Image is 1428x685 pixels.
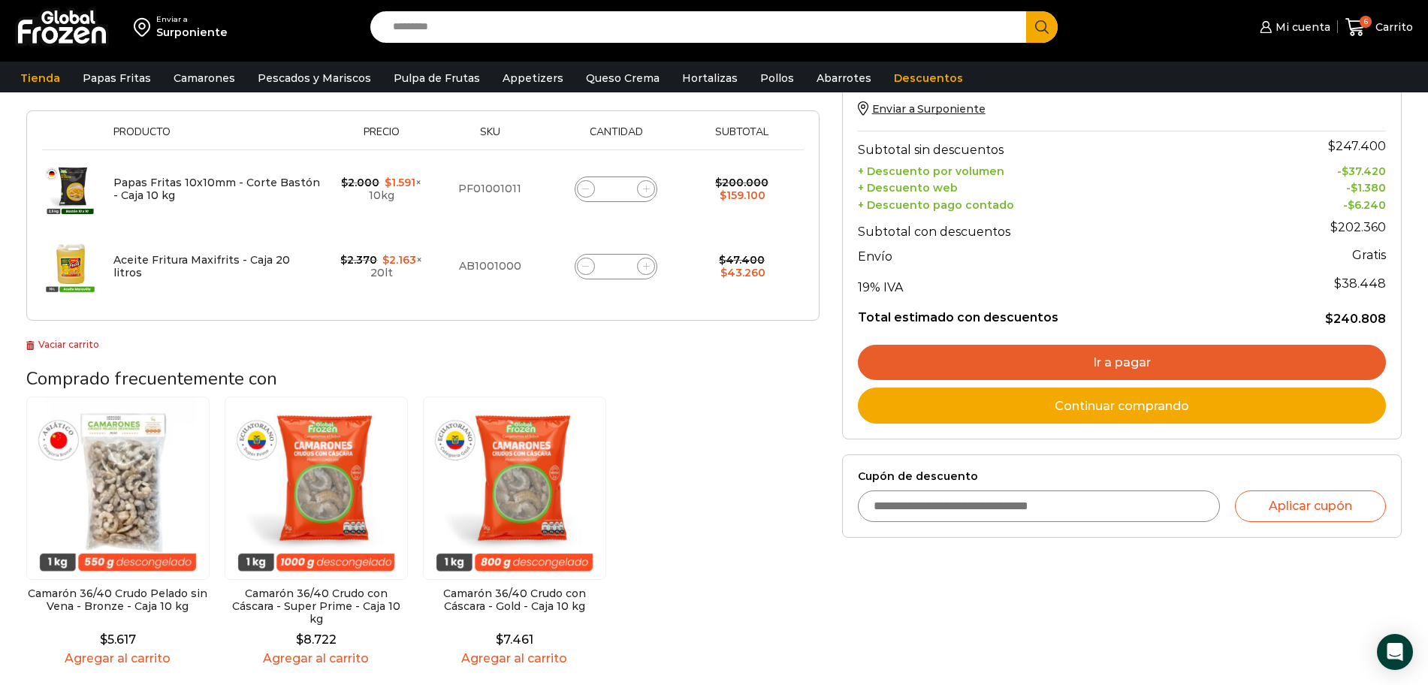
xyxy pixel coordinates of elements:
[382,253,389,267] span: $
[26,339,99,350] a: Vaciar carrito
[100,632,136,647] bdi: 5.617
[382,253,416,267] bdi: 2.163
[858,195,1251,213] th: + Descuento pago contado
[1334,276,1386,291] span: 38.448
[886,64,971,92] a: Descuentos
[858,268,1251,298] th: 19% IVA
[720,266,765,279] bdi: 43.260
[858,213,1251,243] th: Subtotal con descuentos
[858,298,1251,327] th: Total estimado con descuentos
[341,176,379,189] bdi: 2.000
[134,14,156,40] img: address-field-icon.svg
[26,587,210,613] h2: Camarón 36/40 Crudo Pelado sin Vena - Bronze - Caja 10 kg
[1256,12,1330,42] a: Mi cuenta
[1251,161,1386,178] td: -
[496,632,503,647] span: $
[156,25,228,40] div: Surponiente
[1330,220,1386,234] bdi: 202.360
[858,345,1386,381] a: Ir a pagar
[720,189,726,202] span: $
[719,253,726,267] span: $
[435,150,545,228] td: PF01001011
[296,632,303,647] span: $
[26,651,210,665] a: Agregar al carrito
[385,176,415,189] bdi: 1.591
[1272,20,1330,35] span: Mi cuenta
[1330,220,1338,234] span: $
[858,102,986,116] a: Enviar a Surponiente
[423,587,606,613] h2: Camarón 36/40 Crudo con Cáscara - Gold - Caja 10 kg
[341,176,348,189] span: $
[545,126,687,149] th: Cantidad
[250,64,379,92] a: Pescados y Mariscos
[1235,490,1386,522] button: Aplicar cupón
[1377,634,1413,670] div: Open Intercom Messenger
[435,228,545,305] td: AB1001000
[26,367,277,391] span: Comprado frecuentemente con
[858,131,1251,161] th: Subtotal sin descuentos
[340,253,347,267] span: $
[1334,276,1342,291] span: $
[1351,181,1357,195] span: $
[385,176,391,189] span: $
[423,651,606,665] a: Agregar al carrito
[715,176,722,189] span: $
[720,189,765,202] bdi: 159.100
[113,253,290,279] a: Aceite Fritura Maxifrits - Caja 20 litros
[328,228,435,305] td: × 20lt
[720,266,727,279] span: $
[858,388,1386,424] a: Continuar comprando
[1325,312,1386,326] bdi: 240.808
[156,14,228,25] div: Enviar a
[113,176,320,202] a: Papas Fritas 10x10mm - Corte Bastón - Caja 10 kg
[1345,10,1413,45] a: 6 Carrito
[605,179,626,200] input: Product quantity
[1342,164,1386,178] bdi: 37.420
[435,126,545,149] th: Sku
[1348,198,1386,212] bdi: 6.240
[675,64,745,92] a: Hortalizas
[1360,16,1372,28] span: 6
[1251,195,1386,213] td: -
[495,64,571,92] a: Appetizers
[1251,178,1386,195] td: -
[858,178,1251,195] th: + Descuento web
[496,632,533,647] bdi: 7.461
[605,256,626,277] input: Product quantity
[1372,20,1413,35] span: Carrito
[340,253,377,267] bdi: 2.370
[1026,11,1058,43] button: Search button
[13,64,68,92] a: Tienda
[858,243,1251,269] th: Envío
[719,253,765,267] bdi: 47.400
[106,126,328,149] th: Producto
[753,64,802,92] a: Pollos
[1328,139,1386,153] bdi: 247.400
[1342,164,1348,178] span: $
[1352,248,1386,262] strong: Gratis
[75,64,158,92] a: Papas Fritas
[1328,139,1336,153] span: $
[166,64,243,92] a: Camarones
[872,102,986,116] span: Enviar a Surponiente
[328,126,435,149] th: Precio
[1351,181,1386,195] bdi: 1.380
[687,126,796,149] th: Subtotal
[809,64,879,92] a: Abarrotes
[578,64,667,92] a: Queso Crema
[858,161,1251,178] th: + Descuento por volumen
[715,176,768,189] bdi: 200.000
[386,64,488,92] a: Pulpa de Frutas
[858,470,1386,483] label: Cupón de descuento
[1348,198,1354,212] span: $
[225,651,408,665] a: Agregar al carrito
[296,632,337,647] bdi: 8.722
[328,150,435,228] td: × 10kg
[225,587,408,625] h2: Camarón 36/40 Crudo con Cáscara - Super Prime - Caja 10 kg
[100,632,107,647] span: $
[1325,312,1333,326] span: $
